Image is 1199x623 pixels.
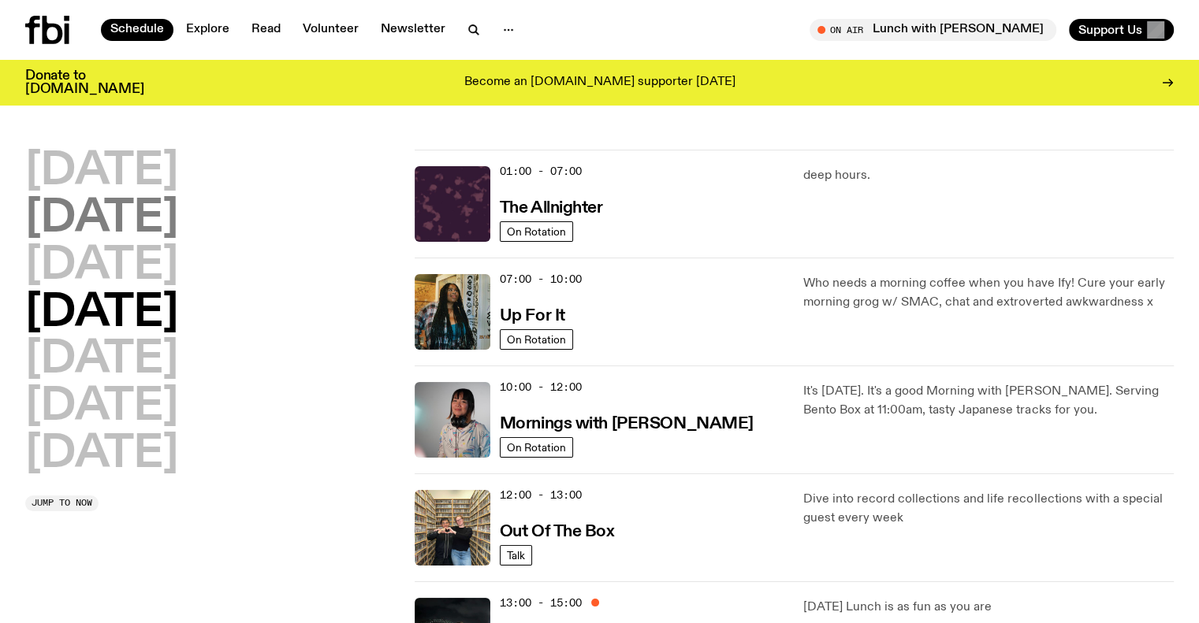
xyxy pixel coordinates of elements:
img: Matt and Kate stand in the music library and make a heart shape with one hand each. [415,490,490,566]
button: [DATE] [25,197,178,241]
a: On Rotation [500,221,573,242]
p: Become an [DOMAIN_NAME] supporter [DATE] [464,76,735,90]
a: On Rotation [500,437,573,458]
span: Jump to now [32,499,92,507]
img: Kana Frazer is smiling at the camera with her head tilted slightly to her left. She wears big bla... [415,382,490,458]
span: On Rotation [507,333,566,345]
p: deep hours. [803,166,1174,185]
span: Support Us [1078,23,1142,37]
p: Dive into record collections and life recollections with a special guest every week [803,490,1174,528]
a: Up For It [500,305,565,324]
p: [DATE] Lunch is as fun as you are [803,598,1174,617]
span: 01:00 - 07:00 [500,164,582,179]
p: Who needs a morning coffee when you have Ify! Cure your early morning grog w/ SMAC, chat and extr... [803,274,1174,312]
a: Mornings with [PERSON_NAME] [500,413,754,432]
a: Volunteer [293,19,368,41]
a: Talk [500,545,532,566]
button: [DATE] [25,244,178,288]
p: It's [DATE]. It's a good Morning with [PERSON_NAME]. Serving Bento Box at 11:00am, tasty Japanese... [803,382,1174,420]
button: Support Us [1069,19,1174,41]
h3: Donate to [DOMAIN_NAME] [25,69,144,96]
a: The Allnighter [500,197,603,217]
h3: The Allnighter [500,200,603,217]
a: Explore [177,19,239,41]
button: [DATE] [25,432,178,477]
img: Ify - a Brown Skin girl with black braided twists, looking up to the side with her tongue stickin... [415,274,490,350]
button: Jump to now [25,495,99,511]
button: [DATE] [25,150,178,194]
h3: Mornings with [PERSON_NAME] [500,416,754,432]
a: Newsletter [371,19,455,41]
span: On Rotation [507,225,566,237]
button: [DATE] [25,385,178,429]
h3: Up For It [500,308,565,324]
button: [DATE] [25,291,178,336]
span: 10:00 - 12:00 [500,380,582,395]
span: Talk [507,549,525,561]
a: Read [242,19,290,41]
a: Out Of The Box [500,521,615,540]
span: 12:00 - 13:00 [500,488,582,502]
span: 13:00 - 15:00 [500,595,582,610]
span: On Rotation [507,441,566,453]
span: 07:00 - 10:00 [500,272,582,287]
button: On AirLunch with [PERSON_NAME] [810,19,1056,41]
h3: Out Of The Box [500,524,615,540]
button: [DATE] [25,338,178,382]
a: Schedule [101,19,173,41]
a: On Rotation [500,329,573,350]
